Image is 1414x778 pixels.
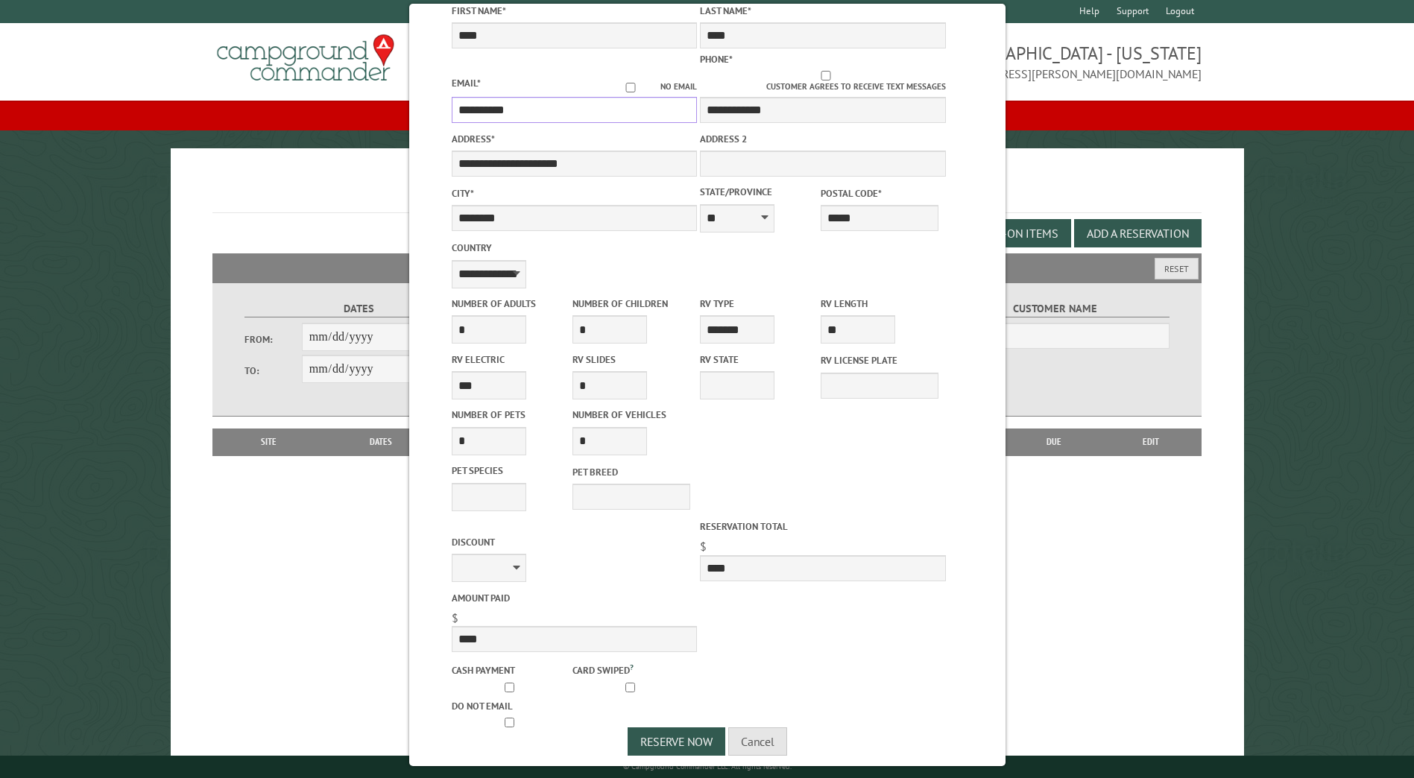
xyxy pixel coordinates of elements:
button: Reserve Now [628,727,725,756]
label: Address 2 [700,132,945,146]
label: Email [451,77,480,89]
button: Add a Reservation [1074,219,1202,247]
h2: Filters [212,253,1201,282]
label: Number of Adults [451,297,569,311]
label: Card swiped [572,661,689,677]
label: Discount [451,535,696,549]
label: Country [451,241,696,255]
label: Pet breed [572,465,689,479]
small: © Campground Commander LLC. All rights reserved. [623,762,792,771]
input: No email [601,83,660,92]
label: Number of Vehicles [572,408,689,422]
label: Customer agrees to receive text messages [700,71,945,93]
button: Cancel [728,727,787,756]
label: Postal Code [821,186,938,200]
label: RV Slides [572,352,689,367]
label: Amount paid [451,591,696,605]
th: Dates [318,428,445,455]
label: To: [244,364,301,378]
label: Reservation Total [700,519,945,534]
label: RV Electric [451,352,569,367]
label: RV License Plate [821,353,938,367]
label: No email [601,80,697,93]
label: Do not email [451,699,569,713]
th: Edit [1101,428,1202,455]
label: City [451,186,696,200]
label: Customer Name [941,300,1169,317]
label: RV Length [821,297,938,311]
a: ? [629,662,633,672]
h1: Reservations [212,172,1201,213]
img: Campground Commander [212,29,399,87]
label: Address [451,132,696,146]
button: Edit Add-on Items [943,219,1071,247]
span: $ [700,539,707,554]
label: First Name [451,4,696,18]
label: From: [244,332,301,347]
span: $ [451,610,458,625]
label: Number of Children [572,297,689,311]
th: Due [1007,428,1101,455]
label: Phone [700,53,733,66]
label: Pet species [451,464,569,478]
button: Reset [1155,258,1199,279]
input: Customer agrees to receive text messages [705,71,945,80]
label: Cash payment [451,663,569,677]
label: Number of Pets [451,408,569,422]
label: Last Name [700,4,945,18]
label: RV Type [700,297,818,311]
label: State/Province [700,185,818,199]
label: Dates [244,300,472,317]
label: RV State [700,352,818,367]
th: Site [220,428,317,455]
